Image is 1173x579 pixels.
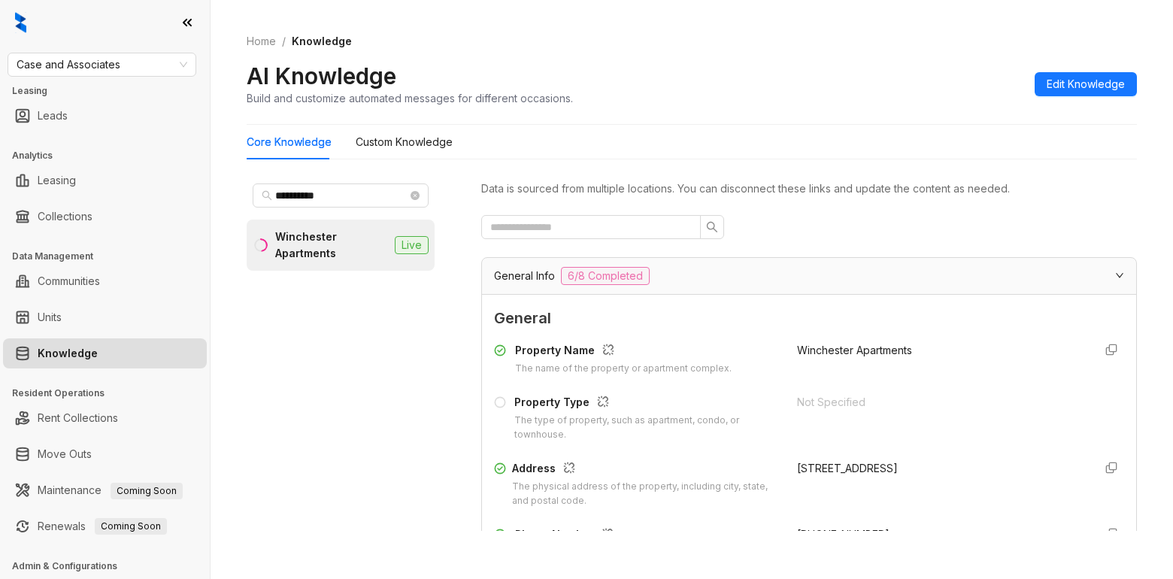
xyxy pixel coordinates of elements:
h3: Resident Operations [12,387,210,400]
li: Collections [3,202,207,232]
a: Rent Collections [38,403,118,433]
span: Live [395,236,429,254]
button: Edit Knowledge [1035,72,1137,96]
div: Property Name [515,342,732,362]
span: General [494,307,1124,330]
div: Custom Knowledge [356,134,453,150]
span: Coming Soon [111,483,183,499]
span: search [262,190,272,201]
li: Move Outs [3,439,207,469]
span: Knowledge [292,35,352,47]
h3: Leasing [12,84,210,98]
h2: AI Knowledge [247,62,396,90]
div: Data is sourced from multiple locations. You can disconnect these links and update the content as... [481,180,1137,197]
div: The type of property, such as apartment, condo, or townhouse. [514,414,779,442]
a: Leads [38,101,68,131]
span: search [706,221,718,233]
li: / [282,33,286,50]
div: Phone Number [515,526,779,546]
span: Winchester Apartments [797,344,912,356]
div: Winchester Apartments [275,229,389,262]
span: General Info [494,268,555,284]
li: Knowledge [3,338,207,368]
img: logo [15,12,26,33]
div: Core Knowledge [247,134,332,150]
a: Leasing [38,165,76,196]
div: The name of the property or apartment complex. [515,362,732,376]
span: Edit Knowledge [1047,76,1125,92]
span: close-circle [411,191,420,200]
div: Not Specified [797,394,1082,411]
li: Rent Collections [3,403,207,433]
a: RenewalsComing Soon [38,511,167,541]
div: The physical address of the property, including city, state, and postal code. [512,480,779,508]
li: Leasing [3,165,207,196]
div: General Info6/8 Completed [482,258,1136,294]
div: Property Type [514,394,779,414]
h3: Admin & Configurations [12,559,210,573]
li: Maintenance [3,475,207,505]
h3: Data Management [12,250,210,263]
div: [STREET_ADDRESS] [797,460,1082,477]
div: Build and customize automated messages for different occasions. [247,90,573,106]
span: Coming Soon [95,518,167,535]
li: Communities [3,266,207,296]
li: Leads [3,101,207,131]
a: Units [38,302,62,332]
a: Knowledge [38,338,98,368]
span: expanded [1115,271,1124,280]
li: Renewals [3,511,207,541]
span: 6/8 Completed [561,267,650,285]
span: [PHONE_NUMBER] [797,528,890,541]
a: Collections [38,202,92,232]
a: Home [244,33,279,50]
a: Move Outs [38,439,92,469]
a: Communities [38,266,100,296]
h3: Analytics [12,149,210,162]
div: Address [512,460,779,480]
li: Units [3,302,207,332]
span: Case and Associates [17,53,187,76]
